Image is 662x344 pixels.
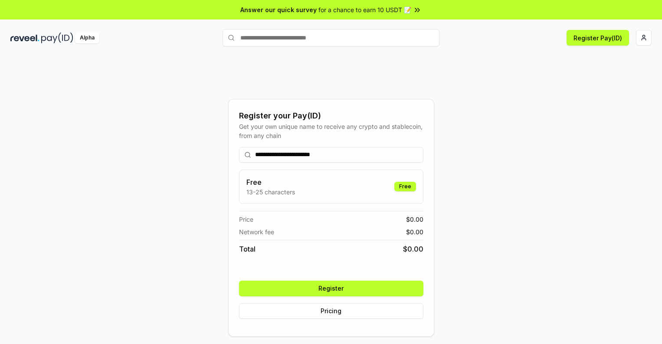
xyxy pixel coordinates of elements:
[567,30,629,46] button: Register Pay(ID)
[75,33,99,43] div: Alpha
[239,215,253,224] span: Price
[239,110,423,122] div: Register your Pay(ID)
[406,227,423,236] span: $ 0.00
[394,182,416,191] div: Free
[239,303,423,319] button: Pricing
[318,5,411,14] span: for a chance to earn 10 USDT 📝
[239,122,423,140] div: Get your own unique name to receive any crypto and stablecoin, from any chain
[239,227,274,236] span: Network fee
[246,177,295,187] h3: Free
[403,244,423,254] span: $ 0.00
[41,33,73,43] img: pay_id
[239,281,423,296] button: Register
[239,244,256,254] span: Total
[406,215,423,224] span: $ 0.00
[10,33,39,43] img: reveel_dark
[240,5,317,14] span: Answer our quick survey
[246,187,295,197] p: 13-25 characters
